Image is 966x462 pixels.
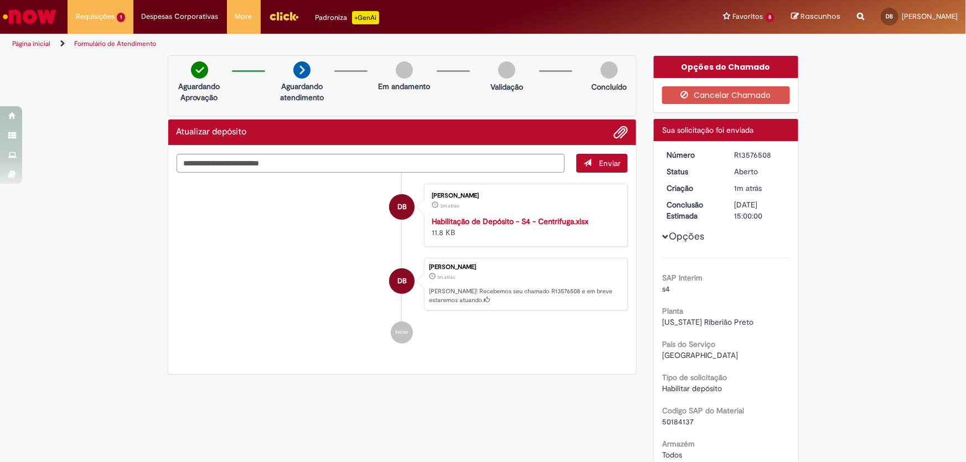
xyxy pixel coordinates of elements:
span: DB [397,268,407,294]
div: [PERSON_NAME] [432,193,616,199]
div: Aberto [735,166,786,177]
img: img-circle-grey.png [396,61,413,79]
ul: Trilhas de página [8,34,636,54]
span: 8 [765,13,774,22]
span: Despesas Corporativas [142,11,219,22]
span: s4 [662,284,670,294]
span: 3m atrás [440,203,459,209]
span: DB [886,13,893,20]
p: Em andamento [378,81,430,92]
div: Douglas William Gomes Teles Bernardo [389,194,415,220]
b: País do Serviço [662,339,715,349]
b: Tipo de solicitação [662,372,727,382]
div: 11.8 KB [432,216,616,238]
span: Habilitar depósito [662,383,722,393]
li: Douglas William Gomes Teles Bernardo [177,258,628,311]
p: +GenAi [352,11,379,24]
span: 1 [117,13,125,22]
span: Sua solicitação foi enviada [662,125,753,135]
span: [GEOGRAPHIC_DATA] [662,350,738,360]
a: Habilitação de Depósito - S4 - Centrifuga.xlsx [432,216,588,226]
p: Concluído [591,81,627,92]
div: Douglas William Gomes Teles Bernardo [389,268,415,294]
button: Cancelar Chamado [662,86,790,104]
div: [PERSON_NAME] [429,264,622,271]
p: Validação [490,81,523,92]
span: More [235,11,252,22]
div: Opções do Chamado [654,56,798,78]
span: Rascunhos [800,11,840,22]
span: [PERSON_NAME] [902,12,958,21]
h2: Atualizar depósito Histórico de tíquete [177,127,247,137]
textarea: Digite sua mensagem aqui... [177,154,565,173]
ul: Histórico de tíquete [177,173,628,355]
b: Codigo SAP do Material [662,406,744,416]
time: 29/09/2025 12:16:09 [735,183,762,193]
button: Adicionar anexos [613,125,628,139]
span: Favoritos [732,11,763,22]
p: Aguardando Aprovação [173,81,226,103]
span: DB [397,194,407,220]
span: Requisições [76,11,115,22]
span: 1m atrás [735,183,762,193]
img: click_logo_yellow_360x200.png [269,8,299,24]
b: Planta [662,306,683,316]
span: [US_STATE] Riberião Preto [662,317,753,327]
a: Formulário de Atendimento [74,39,156,48]
dt: Status [658,166,726,177]
div: [DATE] 15:00:00 [735,199,786,221]
img: check-circle-green.png [191,61,208,79]
p: Aguardando atendimento [275,81,329,103]
span: 50184137 [662,417,694,427]
p: [PERSON_NAME]! Recebemos seu chamado R13576508 e em breve estaremos atuando. [429,287,622,304]
img: arrow-next.png [293,61,311,79]
a: Página inicial [12,39,50,48]
a: Rascunhos [791,12,840,22]
time: 29/09/2025 12:14:22 [440,203,459,209]
img: img-circle-grey.png [498,61,515,79]
button: Enviar [576,154,628,173]
time: 29/09/2025 12:16:09 [437,274,455,281]
div: Padroniza [316,11,379,24]
dt: Número [658,149,726,160]
b: Armazém [662,439,695,449]
img: ServiceNow [1,6,58,28]
div: R13576508 [735,149,786,160]
div: 29/09/2025 12:16:09 [735,183,786,194]
b: SAP Interim [662,273,702,283]
dt: Conclusão Estimada [658,199,726,221]
img: img-circle-grey.png [601,61,618,79]
dt: Criação [658,183,726,194]
span: 1m atrás [437,274,455,281]
span: Todos [662,450,682,460]
span: Enviar [599,158,621,168]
